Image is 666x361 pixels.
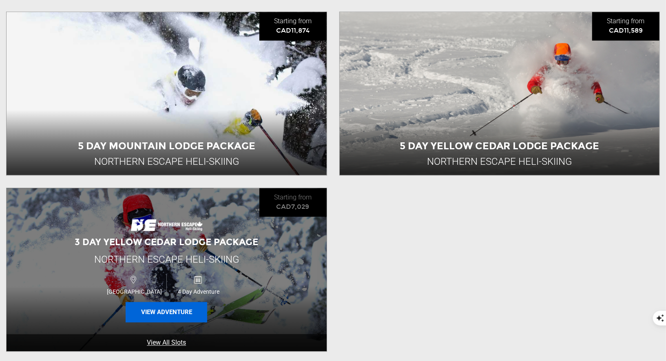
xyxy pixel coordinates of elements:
img: images [130,212,203,232]
a: View All Slots [7,334,327,352]
button: View Adventure [126,302,207,323]
span: Northern Escape Heli-Skiing [94,254,239,266]
span: [GEOGRAPHIC_DATA] [102,289,166,295]
span: 3 Day Yellow Cedar Lodge Package [75,237,258,248]
span: 4 Day Adventure [167,289,230,295]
